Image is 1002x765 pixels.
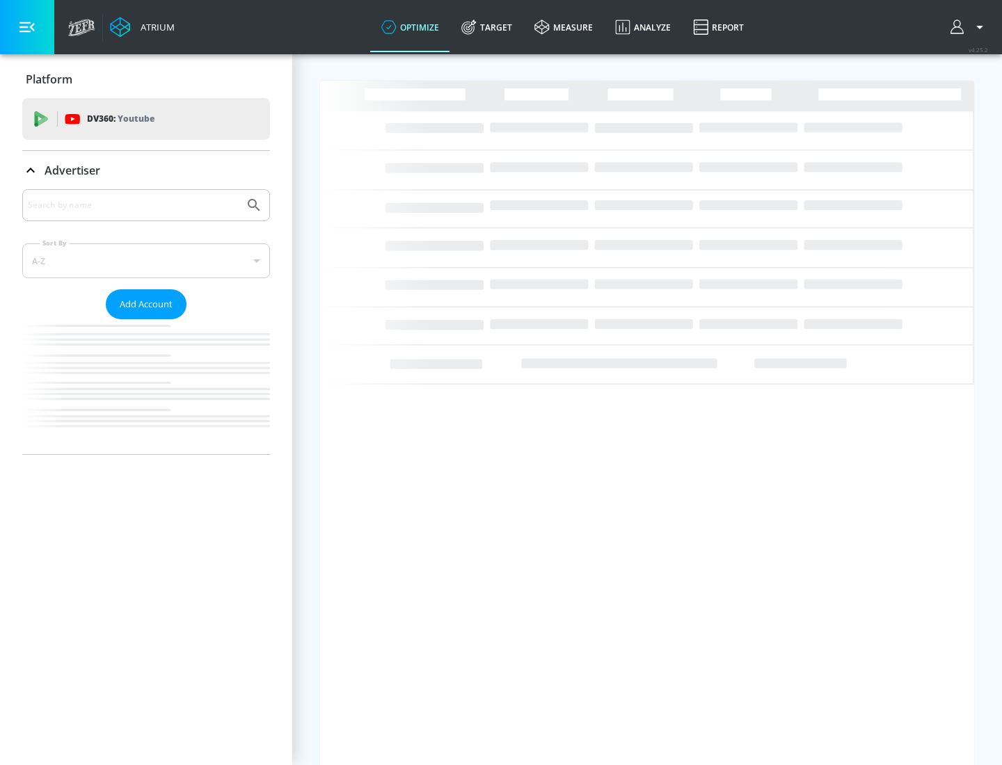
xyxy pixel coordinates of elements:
p: DV360: [87,111,154,127]
div: DV360: Youtube [22,98,270,140]
a: Target [450,2,523,52]
p: Platform [26,72,72,87]
div: Atrium [135,21,175,33]
a: optimize [370,2,450,52]
a: measure [523,2,604,52]
input: Search by name [28,196,239,214]
a: Report [682,2,755,52]
label: Sort By [40,239,70,248]
div: Platform [22,60,270,99]
span: v 4.25.2 [969,46,988,54]
button: Add Account [106,289,186,319]
div: Advertiser [22,189,270,454]
p: Youtube [118,111,154,126]
span: Add Account [120,296,173,312]
div: Advertiser [22,151,270,190]
nav: list of Advertiser [22,319,270,454]
p: Advertiser [45,163,100,178]
a: Atrium [110,17,175,38]
div: A-Z [22,243,270,278]
a: Analyze [604,2,682,52]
